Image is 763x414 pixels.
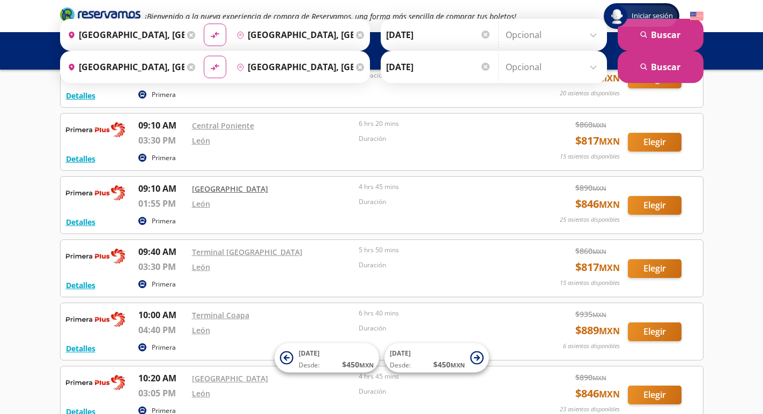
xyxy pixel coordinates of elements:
[192,325,210,335] a: León
[506,54,602,80] input: Opcional
[138,372,187,385] p: 10:20 AM
[359,361,374,369] small: MXN
[618,19,703,51] button: Buscar
[384,343,489,373] button: [DATE]Desde:$450MXN
[232,54,353,80] input: Buscar Destino
[275,343,379,373] button: [DATE]Desde:$450MXN
[560,278,620,288] p: 15 asientos disponibles
[66,90,95,101] button: Detalles
[599,388,620,400] small: MXN
[359,197,521,207] p: Duración
[359,323,521,333] p: Duración
[66,182,125,204] img: RESERVAMOS
[299,349,320,358] span: [DATE]
[618,51,703,83] button: Buscar
[152,90,176,100] p: Primera
[575,133,620,149] span: $ 817
[359,308,521,318] p: 6 hrs 40 mins
[138,245,187,258] p: 09:40 AM
[390,360,411,370] span: Desde:
[359,260,521,270] p: Duración
[192,136,210,146] a: León
[66,245,125,267] img: RESERVAMOS
[592,184,606,192] small: MXN
[560,405,620,414] p: 23 asientos disponibles
[66,308,125,330] img: RESERVAMOS
[599,199,620,210] small: MXN
[60,6,140,22] i: Brand Logo
[152,216,176,226] p: Primera
[592,247,606,255] small: MXN
[66,119,125,140] img: RESERVAMOS
[628,322,681,341] button: Elegir
[592,311,606,319] small: MXN
[299,360,320,370] span: Desde:
[575,308,606,320] span: $ 935
[575,322,620,338] span: $ 889
[599,325,620,337] small: MXN
[359,387,521,396] p: Duración
[192,262,210,272] a: León
[138,323,187,336] p: 04:40 PM
[192,199,210,209] a: León
[192,184,268,194] a: [GEOGRAPHIC_DATA]
[138,134,187,147] p: 03:30 PM
[560,89,620,98] p: 20 asientos disponibles
[433,359,465,370] span: $ 450
[152,280,176,289] p: Primera
[575,386,620,402] span: $ 846
[628,259,681,278] button: Elegir
[192,388,210,398] a: León
[575,259,620,275] span: $ 817
[138,119,187,132] p: 09:10 AM
[627,11,677,21] span: Iniciar sesión
[386,21,491,48] input: Elegir Fecha
[152,343,176,352] p: Primera
[575,119,606,130] span: $ 860
[138,260,187,273] p: 03:30 PM
[60,6,140,26] a: Brand Logo
[192,121,254,131] a: Central Poniente
[575,372,606,383] span: $ 890
[359,372,521,381] p: 4 hrs 45 mins
[145,11,516,21] em: ¡Bienvenido a la nueva experiencia de compra de Reservamos, una forma más sencilla de comprar tus...
[138,197,187,210] p: 01:55 PM
[138,182,187,195] p: 09:10 AM
[575,196,620,212] span: $ 846
[628,386,681,404] button: Elegir
[560,152,620,161] p: 15 asientos disponibles
[66,280,95,291] button: Detalles
[506,21,602,48] input: Opcional
[575,182,606,193] span: $ 890
[628,133,681,152] button: Elegir
[690,10,703,23] button: English
[66,343,95,354] button: Detalles
[138,387,187,400] p: 03:05 PM
[560,215,620,224] p: 25 asientos disponibles
[592,374,606,382] small: MXN
[575,245,606,257] span: $ 860
[192,373,268,383] a: [GEOGRAPHIC_DATA]
[63,21,184,48] input: Buscar Origen
[359,245,521,255] p: 5 hrs 50 mins
[599,262,620,274] small: MXN
[386,54,491,80] input: Elegir Fecha
[66,372,125,393] img: RESERVAMOS
[138,308,187,321] p: 10:00 AM
[192,310,249,320] a: Terminal Coapa
[592,121,606,129] small: MXN
[342,359,374,370] span: $ 450
[450,361,465,369] small: MXN
[152,153,176,163] p: Primera
[66,153,95,164] button: Detalles
[599,136,620,147] small: MXN
[66,216,95,228] button: Detalles
[390,349,411,358] span: [DATE]
[63,54,184,80] input: Buscar Origen
[359,134,521,144] p: Duración
[563,342,620,351] p: 6 asientos disponibles
[359,119,521,129] p: 6 hrs 20 mins
[232,21,353,48] input: Buscar Destino
[359,182,521,192] p: 4 hrs 45 mins
[628,196,681,215] button: Elegir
